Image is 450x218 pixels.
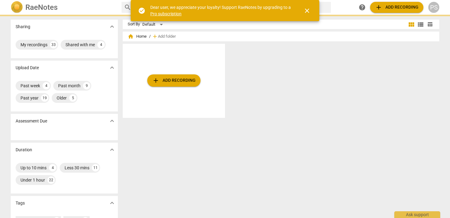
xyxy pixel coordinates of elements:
a: LogoRaeNotes [11,1,117,13]
div: 9 [83,82,90,89]
button: Show more [107,63,117,72]
div: Past month [58,83,81,89]
div: Up to 10 mins [21,165,47,171]
span: Add recording [375,4,418,11]
button: Show more [107,22,117,31]
span: check_circle [138,7,145,14]
a: Pro subscription [150,11,182,16]
div: Past year [21,95,39,101]
div: 5 [69,94,77,102]
div: 22 [47,176,55,184]
button: Upload [147,74,201,87]
p: Sharing [16,24,30,30]
div: Past week [21,83,40,89]
span: view_module [408,21,415,28]
div: Less 30 mins [65,165,89,171]
div: Shared with me [66,42,95,48]
p: Tags [16,200,25,206]
span: search [124,4,131,11]
span: add [152,33,158,39]
button: Tile view [407,20,416,29]
button: List view [416,20,425,29]
div: Older [57,95,67,101]
div: Under 1 hour [21,177,45,183]
button: Close [300,3,314,18]
button: Upload [370,2,423,13]
div: 4 [43,82,50,89]
span: expand_more [108,117,116,125]
span: Home [128,33,147,39]
span: Add recording [152,77,196,84]
div: 4 [49,164,56,171]
button: Show more [107,145,117,154]
span: expand_more [108,23,116,30]
button: Show more [107,116,117,126]
span: view_list [417,21,424,28]
span: add [375,4,382,11]
p: Assessment Due [16,118,47,124]
span: expand_more [108,64,116,71]
span: home [128,33,134,39]
div: My recordings [21,42,47,48]
span: close [303,7,311,14]
div: Ask support [394,211,440,218]
div: 19 [41,94,48,102]
span: / [149,34,151,39]
button: Show more [107,198,117,208]
h2: RaeNotes [25,3,58,12]
span: Add folder [158,34,176,39]
span: expand_more [108,199,116,207]
span: expand_more [108,146,116,153]
button: PS [428,2,439,13]
div: 4 [97,41,105,48]
span: table_chart [427,21,433,27]
div: Default [142,20,165,29]
button: Table view [425,20,434,29]
span: add [152,77,159,84]
div: Dear user, we appreciate your loyalty! Support RaeNotes by upgrading to a [150,4,292,17]
span: help [358,4,366,11]
div: 11 [92,164,99,171]
a: Help [357,2,368,13]
div: 33 [50,41,57,48]
p: Upload Date [16,65,39,71]
img: Logo [11,1,23,13]
p: Duration [16,147,32,153]
div: Sort By [128,22,140,27]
